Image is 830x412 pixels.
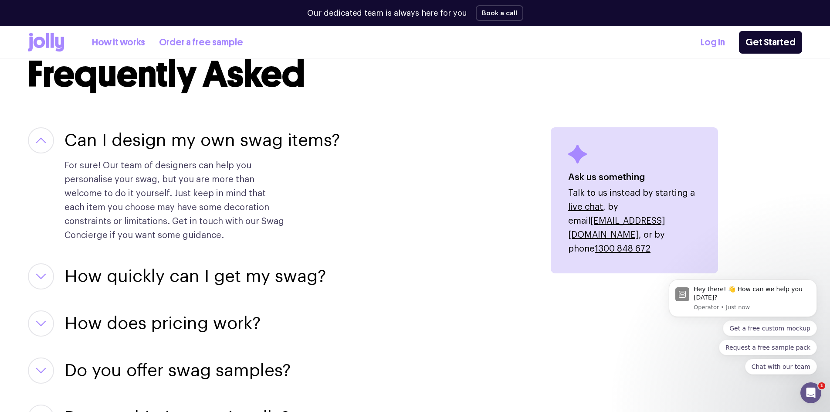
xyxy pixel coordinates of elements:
iframe: Intercom live chat [800,382,821,403]
a: How it works [92,35,145,50]
h2: Frequently Asked [28,56,802,92]
p: Our dedicated team is always here for you [307,7,467,19]
button: How quickly can I get my swag? [64,263,326,289]
a: 1300 848 672 [595,245,650,253]
button: Can I design my own swag items? [64,127,340,153]
button: live chat [568,200,603,214]
p: For sure! Our team of designers can help you personalise your swag, but you are more than welcome... [64,159,288,242]
a: Order a free sample [159,35,243,50]
button: Do you offer swag samples? [64,358,291,384]
h4: Ask us something [568,170,701,184]
p: Talk to us instead by starting a , by email , or by phone [568,186,701,256]
button: How does pricing work? [64,310,261,337]
a: Get Started [739,31,802,54]
iframe: Intercom notifications message [656,269,830,408]
a: [EMAIL_ADDRESS][DOMAIN_NAME] [568,217,665,239]
a: Log In [701,35,725,50]
span: 1 [818,382,825,389]
button: Book a call [476,5,523,21]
